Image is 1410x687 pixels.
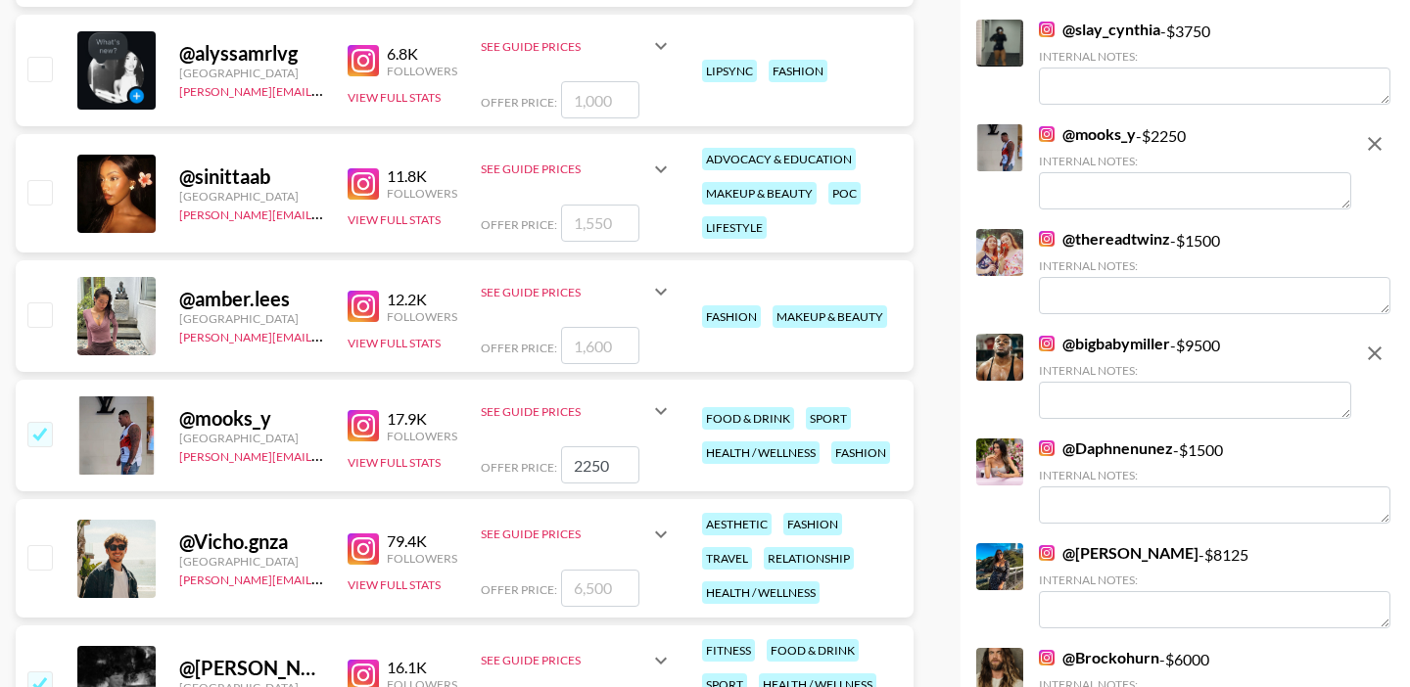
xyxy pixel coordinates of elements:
a: @[PERSON_NAME] [1039,543,1198,563]
input: 1,600 [561,327,639,364]
span: Offer Price: [481,217,557,232]
div: Followers [387,551,457,566]
a: @Brockohurn [1039,648,1159,667]
div: lipsync [702,60,757,82]
span: Offer Price: [481,95,557,110]
input: 6,500 [561,570,639,607]
img: Instagram [348,410,379,441]
button: View Full Stats [348,455,441,470]
div: fitness [702,639,755,662]
div: Internal Notes: [1039,154,1351,168]
a: [PERSON_NAME][EMAIL_ADDRESS][DOMAIN_NAME] [179,445,469,464]
img: Instagram [348,45,379,76]
img: Instagram [348,168,379,200]
a: [PERSON_NAME][EMAIL_ADDRESS][DOMAIN_NAME] [179,80,469,99]
div: 16.1K [387,658,457,677]
div: health / wellness [702,441,820,464]
div: sport [806,407,851,430]
div: @ mooks_y [179,406,324,431]
div: See Guide Prices [481,161,649,176]
div: advocacy & education [702,148,856,170]
button: remove [1355,124,1394,163]
div: travel [702,547,752,570]
img: Instagram [1039,22,1055,37]
div: @ amber.lees [179,287,324,311]
div: @ Vicho.gnza [179,529,324,554]
div: Followers [387,309,457,324]
button: View Full Stats [348,212,441,227]
div: [GEOGRAPHIC_DATA] [179,311,324,326]
div: @ alyssamrlvg [179,41,324,66]
div: [GEOGRAPHIC_DATA] [179,189,324,204]
a: @bigbabymiller [1039,334,1170,353]
div: 17.9K [387,409,457,429]
div: See Guide Prices [481,527,649,541]
input: 2,250 [561,446,639,483]
div: fashion [769,60,827,82]
div: food & drink [702,407,794,430]
div: See Guide Prices [481,637,673,684]
div: - $ 1500 [1039,438,1390,524]
button: remove [1355,334,1394,373]
div: Internal Notes: [1039,572,1390,587]
div: @ sinittaab [179,164,324,189]
div: See Guide Prices [481,146,673,193]
div: 79.4K [387,531,457,551]
img: Instagram [1039,126,1055,142]
div: See Guide Prices [481,285,649,299]
div: Internal Notes: [1039,49,1390,64]
a: [PERSON_NAME][EMAIL_ADDRESS][DOMAIN_NAME] [179,204,469,222]
button: View Full Stats [348,336,441,350]
div: See Guide Prices [481,511,673,558]
div: relationship [764,547,854,570]
div: health / wellness [702,581,820,604]
span: Offer Price: [481,341,557,355]
img: Instagram [1039,231,1055,247]
div: [GEOGRAPHIC_DATA] [179,66,324,80]
div: See Guide Prices [481,653,649,667]
div: - $ 2250 [1039,124,1351,209]
img: Instagram [348,533,379,565]
div: See Guide Prices [481,39,649,54]
div: [GEOGRAPHIC_DATA] [179,554,324,569]
div: See Guide Prices [481,23,673,69]
div: See Guide Prices [481,388,673,435]
div: Followers [387,429,457,443]
div: Followers [387,64,457,78]
div: [GEOGRAPHIC_DATA] [179,431,324,445]
div: - $ 8125 [1039,543,1390,628]
div: @ [PERSON_NAME].jovenin [179,656,324,680]
div: poc [828,182,861,205]
div: fashion [783,513,842,535]
div: 12.2K [387,290,457,309]
a: @mooks_y [1039,124,1136,144]
img: Instagram [348,291,379,322]
div: 6.8K [387,44,457,64]
img: Instagram [1039,545,1055,561]
div: aesthetic [702,513,772,535]
img: Instagram [1039,336,1055,351]
div: 11.8K [387,166,457,186]
div: fashion [831,441,890,464]
span: Offer Price: [481,582,557,597]
div: fashion [702,305,761,328]
div: - $ 9500 [1039,334,1351,419]
img: Instagram [1039,650,1055,665]
div: makeup & beauty [702,182,817,205]
div: Internal Notes: [1039,258,1390,273]
span: Offer Price: [481,460,557,475]
a: @slay_cynthia [1039,20,1160,39]
div: See Guide Prices [481,268,673,315]
div: Followers [387,186,457,201]
button: View Full Stats [348,577,441,592]
input: 1,550 [561,205,639,242]
a: @thereadtwinz [1039,229,1170,249]
div: - $ 3750 [1039,20,1390,105]
div: makeup & beauty [773,305,887,328]
div: food & drink [767,639,859,662]
div: See Guide Prices [481,404,649,419]
a: [PERSON_NAME][EMAIL_ADDRESS][DOMAIN_NAME] [179,326,469,344]
button: View Full Stats [348,90,441,105]
input: 1,000 [561,81,639,118]
img: Instagram [1039,440,1055,456]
